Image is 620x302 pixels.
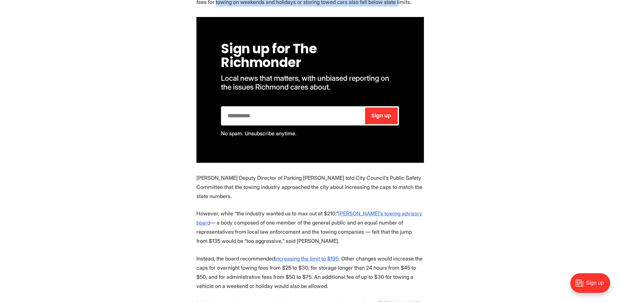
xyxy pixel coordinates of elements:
button: Sign up [365,108,398,124]
span: No spam. Unsubscribe anytime. [221,130,296,137]
a: increasing the limit to $195 [275,255,339,262]
span: Sign up [371,113,391,118]
span: Local news that matters, with unbiased reporting on the issues Richmond cares about. [221,74,391,91]
p: [PERSON_NAME] Deputy Director of Parking [PERSON_NAME] told City Council’s Public Safety Committe... [196,173,424,201]
span: Sign up for The Richmonder [221,40,319,72]
p: Instead, the board recommended . Other changes would increase the caps for overnight towing fees ... [196,254,424,291]
p: However, while “the industry wanted us to max out at $210,” — a body composed of one member of th... [196,209,424,245]
iframe: portal-trigger [565,270,620,302]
